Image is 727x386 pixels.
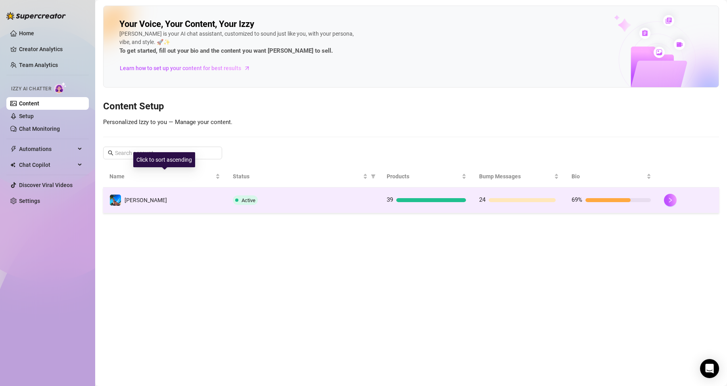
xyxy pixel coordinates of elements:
span: Products [387,172,460,181]
span: Name [109,172,214,181]
h3: Content Setup [103,100,719,113]
span: right [668,197,673,203]
span: filter [371,174,376,179]
th: Bump Messages [473,166,565,187]
img: logo-BBDzfeDw.svg [6,12,66,20]
span: Chat Copilot [19,159,75,171]
span: Bump Messages [479,172,552,181]
span: arrow-right [243,64,251,72]
span: 39 [387,196,393,203]
span: 24 [479,196,485,203]
span: filter [369,170,377,182]
img: ai-chatter-content-library-cLFOSyPT.png [596,6,719,87]
span: Automations [19,143,75,155]
span: Personalized Izzy to you — Manage your content. [103,118,232,126]
span: Bio [572,172,645,181]
span: Active [242,197,255,203]
h2: Your Voice, Your Content, Your Izzy [119,19,254,30]
span: 69% [572,196,582,203]
a: Setup [19,113,34,119]
th: Products [380,166,473,187]
div: Open Intercom Messenger [700,359,719,378]
span: search [108,150,113,156]
span: Status [233,172,361,181]
img: AI Chatter [54,82,67,94]
th: Bio [565,166,658,187]
a: Chat Monitoring [19,126,60,132]
button: right [664,194,677,206]
span: [PERSON_NAME] [125,197,167,203]
div: [PERSON_NAME] is your AI chat assistant, customized to sound just like you, with your persona, vi... [119,30,357,56]
th: Name [103,166,226,187]
a: Settings [19,198,40,204]
a: Team Analytics [19,62,58,68]
span: thunderbolt [10,146,17,152]
a: Content [19,100,39,107]
a: Creator Analytics [19,43,82,55]
th: Status [226,166,380,187]
a: Discover Viral Videos [19,182,73,188]
a: Learn how to set up your content for best results [119,62,256,75]
img: Ryan [110,195,121,206]
a: Home [19,30,34,36]
strong: To get started, fill out your bio and the content you want [PERSON_NAME] to sell. [119,47,333,54]
img: Chat Copilot [10,162,15,168]
span: Learn how to set up your content for best results [120,64,241,73]
span: Izzy AI Chatter [11,85,51,93]
div: Click to sort ascending [133,152,195,167]
input: Search account [115,149,211,157]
